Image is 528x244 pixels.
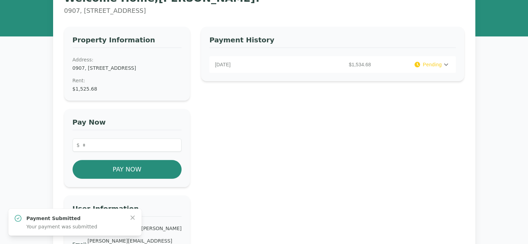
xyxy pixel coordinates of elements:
[26,215,124,222] p: Payment Submitted
[73,85,182,92] dd: $1,525.68
[73,65,182,71] dd: 0907, [STREET_ADDRESS]
[423,61,442,68] span: Pending
[73,204,182,217] h3: User Information
[73,160,182,179] button: Pay Now
[209,35,455,48] h3: Payment History
[26,223,124,230] p: Your payment was submitted
[73,56,182,63] dt: Address:
[141,225,182,232] div: [PERSON_NAME]
[73,77,182,84] dt: Rent :
[294,61,374,68] p: $1,534.68
[64,6,464,16] p: 0907, [STREET_ADDRESS]
[73,35,182,48] h3: Property Information
[209,56,455,73] div: [DATE]$1,534.68Pending
[73,117,182,130] h3: Pay Now
[215,61,294,68] p: [DATE]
